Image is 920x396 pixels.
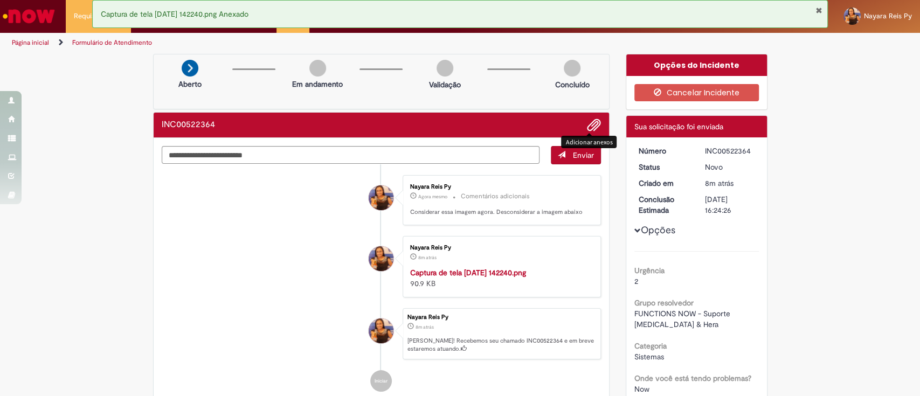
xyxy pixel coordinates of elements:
div: Novo [705,162,755,172]
small: Comentários adicionais [461,192,530,201]
span: Agora mesmo [418,193,447,200]
span: Now [634,384,649,394]
p: Em andamento [292,79,343,89]
img: arrow-next.png [182,60,198,77]
div: 90.9 KB [410,267,590,289]
p: [PERSON_NAME]! Recebemos seu chamado INC00522364 e em breve estaremos atuando. [407,337,595,353]
dt: Criado em [631,178,697,189]
div: Nayara Reis Py [407,314,595,321]
a: Formulário de Atendimento [72,38,152,47]
div: Nayara Reis Py [369,318,393,343]
p: Aberto [178,79,202,89]
ul: Trilhas de página [8,33,605,53]
span: Requisições [74,11,112,22]
div: Nayara Reis Py [410,245,590,251]
span: Enviar [573,150,594,160]
div: INC00522364 [705,145,755,156]
button: Cancelar Incidente [634,84,759,101]
span: Nayara Reis Py [864,11,912,20]
img: img-circle-grey.png [437,60,453,77]
button: Fechar Notificação [815,6,822,15]
img: img-circle-grey.png [564,60,580,77]
p: Concluído [555,79,590,90]
div: Opções do Incidente [626,54,767,76]
div: [DATE] 16:24:26 [705,194,755,216]
span: 8m atrás [705,178,734,188]
span: 8m atrás [418,254,437,261]
b: Onde você está tendo problemas? [634,373,751,383]
img: ServiceNow [1,5,57,27]
a: Página inicial [12,38,49,47]
div: Nayara Reis Py [410,184,590,190]
time: 28/08/2025 14:24:26 [416,324,434,330]
button: Enviar [551,146,601,164]
span: FUNCTIONS NOW - Suporte [MEDICAL_DATA] & Hera [634,309,732,329]
dt: Status [631,162,697,172]
div: Adicionar anexos [561,136,617,148]
p: Considerar essa imagem agora. Desconsiderar a imagem abaixo [410,208,590,217]
div: Nayara Reis Py [369,185,393,210]
button: Adicionar anexos [587,118,601,132]
img: img-circle-grey.png [309,60,326,77]
span: Captura de tela [DATE] 142240.png Anexado [101,9,248,19]
li: Nayara Reis Py [162,308,601,360]
div: Nayara Reis Py [369,246,393,271]
a: Captura de tela [DATE] 142240.png [410,268,526,277]
time: 28/08/2025 14:32:24 [418,193,447,200]
textarea: Digite sua mensagem aqui... [162,146,540,164]
div: 28/08/2025 14:24:26 [705,178,755,189]
span: Sua solicitação foi enviada [634,122,723,131]
h2: INC00522364 Histórico de tíquete [162,120,215,130]
span: 2 [634,276,638,286]
span: Sistemas [634,352,664,362]
b: Grupo resolvedor [634,298,694,308]
span: 8m atrás [416,324,434,330]
dt: Número [631,145,697,156]
time: 28/08/2025 14:24:26 [705,178,734,188]
p: Validação [429,79,461,90]
b: Urgência [634,266,665,275]
dt: Conclusão Estimada [631,194,697,216]
b: Categoria [634,341,667,351]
